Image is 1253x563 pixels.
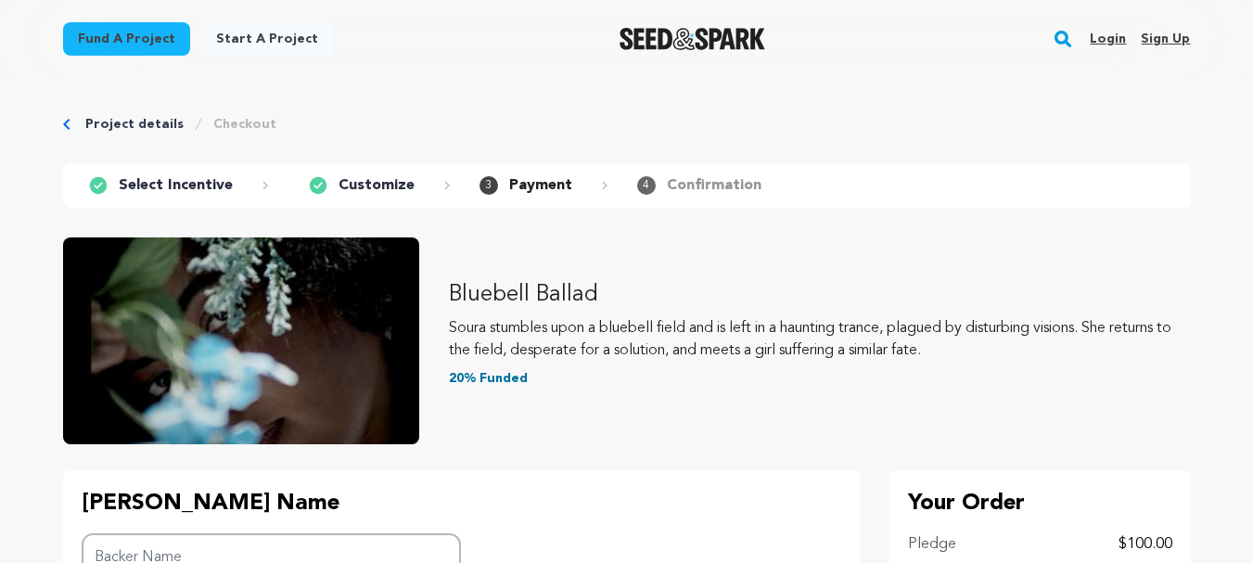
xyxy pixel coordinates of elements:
[449,317,1191,362] p: Soura stumbles upon a bluebell field and is left in a haunting trance, plagued by disturbing visi...
[449,369,1191,388] p: 20% Funded
[1141,24,1190,54] a: Sign up
[449,280,1191,310] p: Bluebell Ballad
[63,115,1191,134] div: Breadcrumb
[63,22,190,56] a: Fund a project
[119,174,233,197] p: Select Incentive
[620,28,765,50] a: Seed&Spark Homepage
[479,176,498,195] span: 3
[1119,533,1172,556] p: $100.00
[667,174,761,197] p: Confirmation
[637,176,656,195] span: 4
[82,489,462,518] p: [PERSON_NAME] Name
[339,174,415,197] p: Customize
[63,237,419,444] img: Bluebell Ballad image
[620,28,765,50] img: Seed&Spark Logo Dark Mode
[908,489,1172,518] p: Your Order
[908,533,956,556] p: Pledge
[1090,24,1126,54] a: Login
[213,115,276,134] a: Checkout
[509,174,572,197] p: Payment
[85,115,184,134] a: Project details
[201,22,333,56] a: Start a project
